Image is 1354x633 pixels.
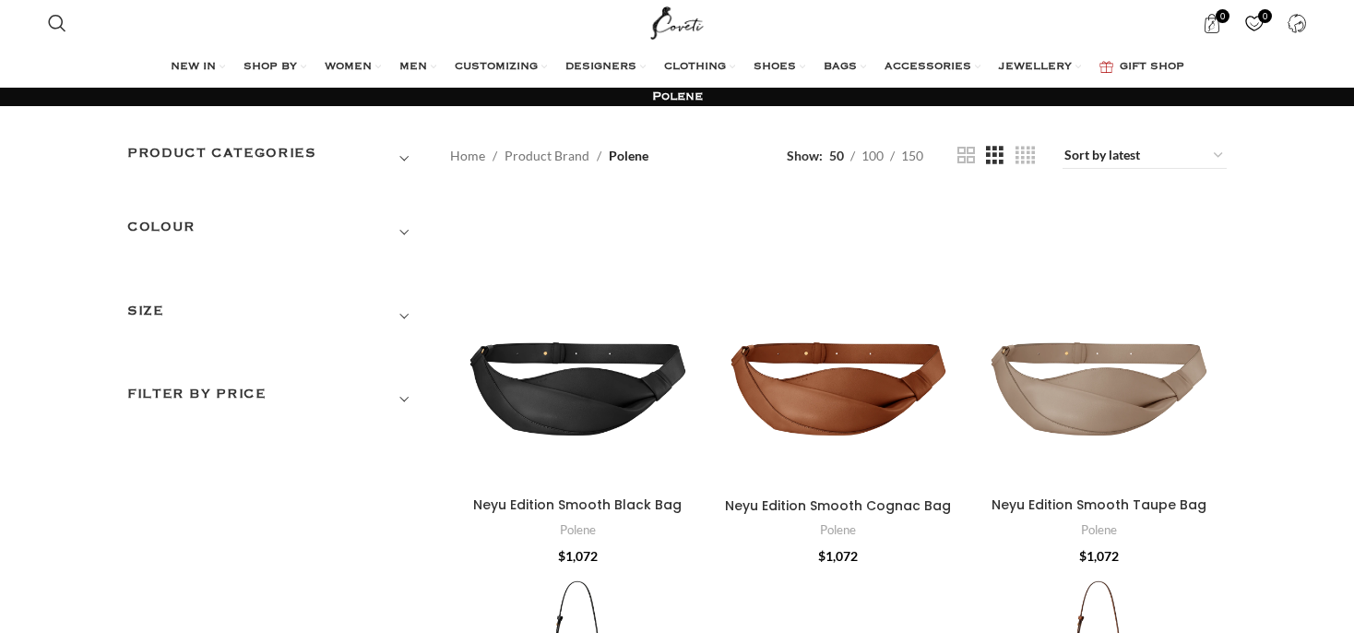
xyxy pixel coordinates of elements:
a: 0 [1193,5,1230,42]
a: Neyu Edition Smooth Taupe Bag [971,197,1227,488]
span: WOMEN [325,60,372,75]
span: $ [558,548,565,564]
span: DESIGNERS [565,60,636,75]
a: Site logo [647,14,708,30]
a: MEN [399,49,436,86]
a: Neyu Edition Smooth Cognac Bag [725,496,951,515]
bdi: 1,072 [818,548,858,564]
span: NEW IN [171,60,216,75]
a: SHOP BY [243,49,306,86]
span: $ [1079,548,1087,564]
span: SHOES [754,60,796,75]
div: Main navigation [39,49,1316,86]
span: ACCESSORIES [885,60,971,75]
img: GiftBag [1099,61,1113,73]
a: Polene [1081,521,1117,539]
a: CLOTHING [664,49,735,86]
span: MEN [399,60,427,75]
h3: COLOUR [127,217,422,248]
span: SHOP BY [243,60,297,75]
a: Polene [820,521,856,539]
span: BAGS [824,60,857,75]
a: Search [39,5,76,42]
a: SHOES [754,49,805,86]
span: CUSTOMIZING [455,60,538,75]
span: GIFT SHOP [1120,60,1184,75]
h3: Filter by price [127,384,422,415]
a: Polene [560,521,596,539]
span: $ [818,548,825,564]
a: Neyu Edition Smooth Black Bag [450,197,706,488]
a: CUSTOMIZING [455,49,547,86]
a: 0 [1235,5,1273,42]
a: NEW IN [171,49,225,86]
span: 0 [1258,9,1272,23]
bdi: 1,072 [558,548,598,564]
span: JEWELLERY [999,60,1072,75]
a: BAGS [824,49,866,86]
a: GIFT SHOP [1099,49,1184,86]
h3: Product categories [127,143,422,174]
a: JEWELLERY [999,49,1081,86]
h3: SIZE [127,301,422,332]
a: Neyu Edition Smooth Cognac Bag [711,197,967,489]
bdi: 1,072 [1079,548,1119,564]
a: Neyu Edition Smooth Black Bag [473,496,682,514]
span: 0 [1216,9,1229,23]
a: WOMEN [325,49,381,86]
a: Neyu Edition Smooth Taupe Bag [992,496,1206,514]
a: DESIGNERS [565,49,646,86]
span: CLOTHING [664,60,726,75]
a: ACCESSORIES [885,49,980,86]
div: My Wishlist [1235,5,1273,42]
